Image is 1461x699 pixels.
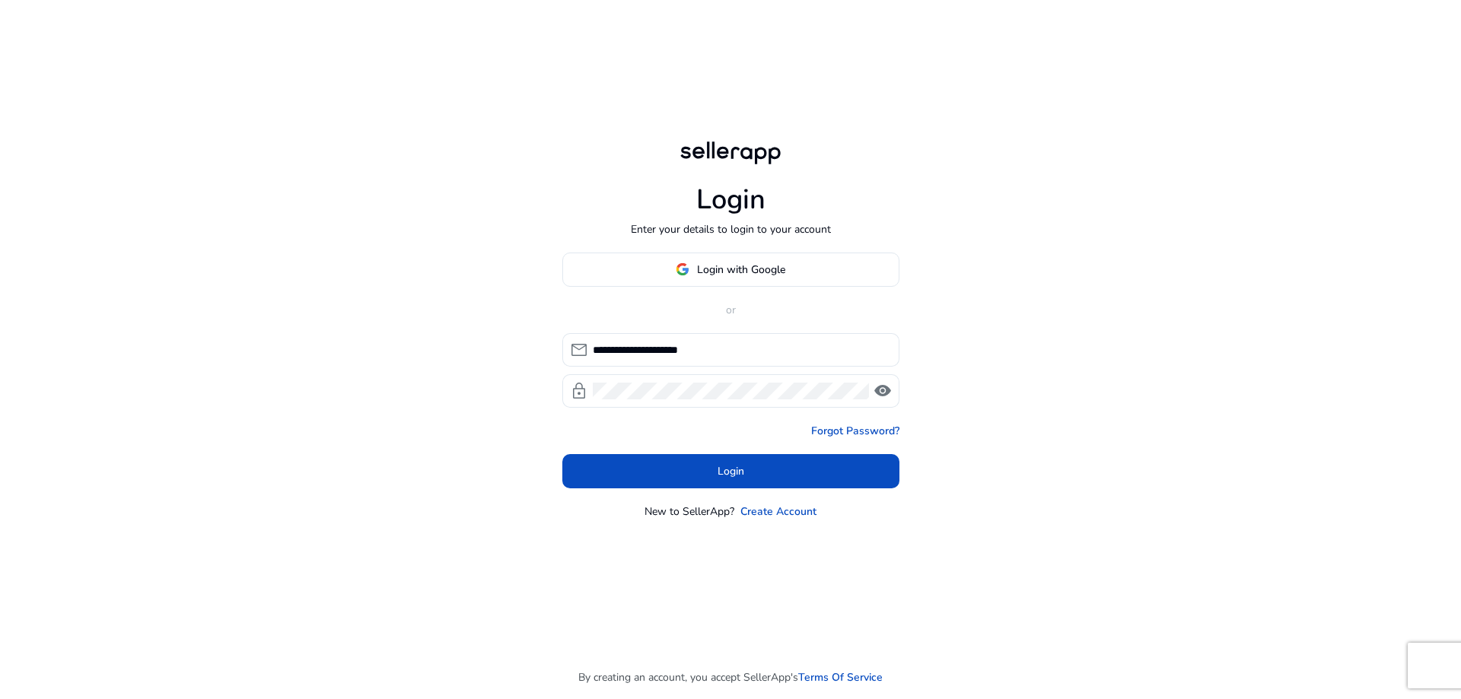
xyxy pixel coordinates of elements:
span: mail [570,341,588,359]
p: Enter your details to login to your account [631,221,831,237]
a: Forgot Password? [811,423,899,439]
a: Create Account [740,504,816,519]
h1: Login [696,183,766,216]
span: lock [570,382,588,400]
img: google-logo.svg [676,262,689,276]
span: Login [718,463,744,479]
a: Terms Of Service [798,669,883,685]
span: Login with Google [697,262,785,278]
span: visibility [874,382,892,400]
button: Login [562,454,899,488]
button: Login with Google [562,253,899,287]
p: New to SellerApp? [645,504,734,519]
p: or [562,302,899,318]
